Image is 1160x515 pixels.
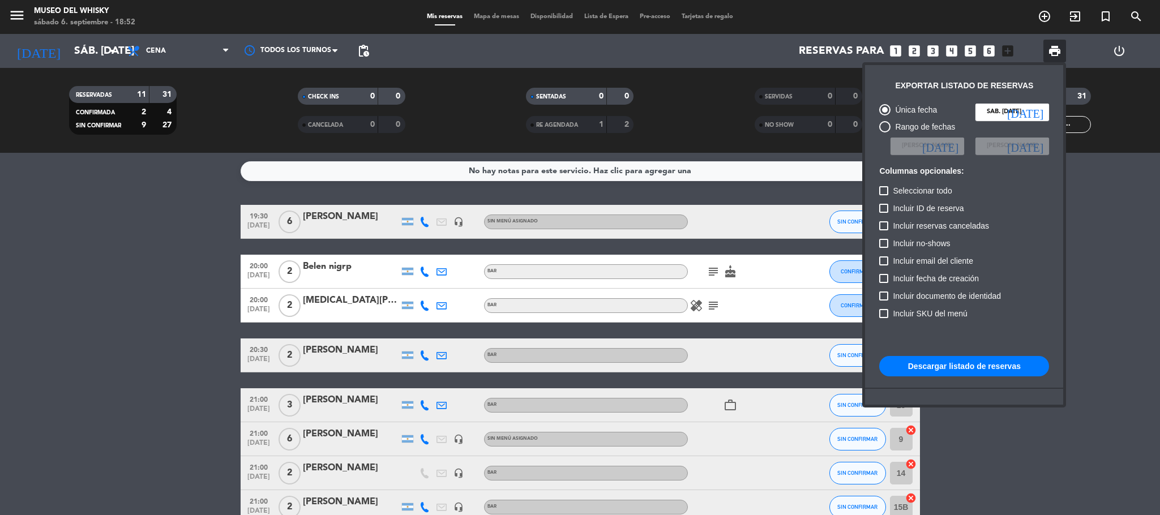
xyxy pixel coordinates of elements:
[987,141,1038,151] span: [PERSON_NAME]
[902,141,953,151] span: [PERSON_NAME]
[357,44,370,58] span: pending_actions
[891,104,937,117] div: Única fecha
[893,219,989,233] span: Incluir reservas canceladas
[893,184,952,198] span: Seleccionar todo
[893,272,979,285] span: Incluir fecha de creación
[893,237,950,250] span: Incluir no-shows
[891,121,955,134] div: Rango de fechas
[1007,140,1043,152] i: [DATE]
[1007,106,1043,118] i: [DATE]
[893,254,973,268] span: Incluir email del cliente
[1048,44,1061,58] span: print
[893,201,964,215] span: Incluir ID de reserva
[879,166,1049,176] h6: Columnas opcionales:
[922,140,958,152] i: [DATE]
[895,79,1033,92] div: Exportar listado de reservas
[893,289,1001,303] span: Incluir documento de identidad
[879,356,1049,376] button: Descargar listado de reservas
[893,307,968,320] span: Incluir SKU del menú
